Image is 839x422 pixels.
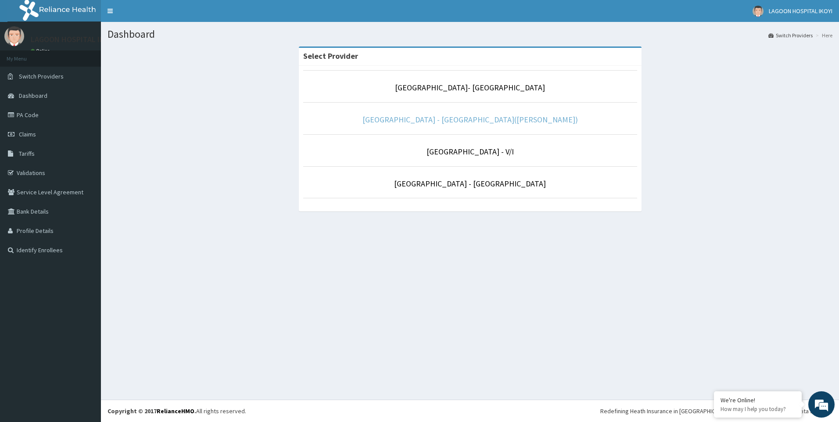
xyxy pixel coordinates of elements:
p: How may I help you today? [721,405,795,413]
span: Tariffs [19,150,35,157]
span: Switch Providers [19,72,64,80]
a: [GEOGRAPHIC_DATA]- [GEOGRAPHIC_DATA] [395,82,545,93]
span: Dashboard [19,92,47,100]
strong: Select Provider [303,51,358,61]
a: Switch Providers [768,32,813,39]
div: We're Online! [721,396,795,404]
a: Online [31,48,52,54]
footer: All rights reserved. [101,400,839,422]
div: Redefining Heath Insurance in [GEOGRAPHIC_DATA] using Telemedicine and Data Science! [600,407,832,415]
a: [GEOGRAPHIC_DATA] - [GEOGRAPHIC_DATA]([PERSON_NAME]) [362,114,578,125]
h1: Dashboard [108,29,832,40]
strong: Copyright © 2017 . [108,407,196,415]
li: Here [814,32,832,39]
img: User Image [753,6,764,17]
a: [GEOGRAPHIC_DATA] - V/I [427,147,514,157]
a: RelianceHMO [157,407,194,415]
p: LAGOON HOSPITAL IKOYI [31,36,115,43]
a: [GEOGRAPHIC_DATA] - [GEOGRAPHIC_DATA] [394,179,546,189]
span: Claims [19,130,36,138]
img: User Image [4,26,24,46]
span: LAGOON HOSPITAL IKOYI [769,7,832,15]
